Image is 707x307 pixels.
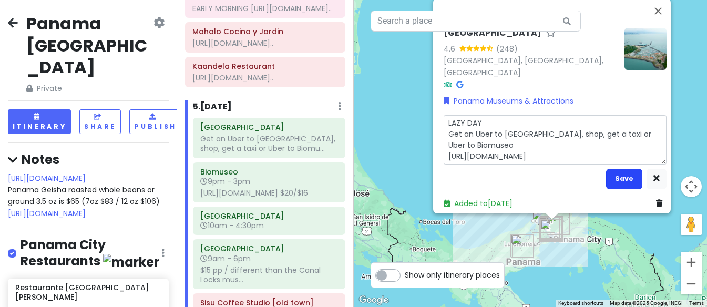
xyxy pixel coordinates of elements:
[689,300,704,306] a: Terms (opens in new tab)
[192,62,338,71] h6: Kaandela Restaurant
[8,109,71,134] button: Itinerary
[539,219,562,242] div: Biomuseo
[8,173,86,183] a: [URL][DOMAIN_NAME]
[540,216,563,239] div: Pulpa Specialty Coffee - Roastery & Coffee Lab
[200,188,338,198] div: [URL][DOMAIN_NAME] $20/$16
[539,217,562,240] div: Ancon Hill
[200,253,251,264] span: 9am - 6pm
[200,244,338,253] h6: Panama Canal Museum
[539,217,562,240] div: Kanibal Panamá
[192,73,338,83] div: [URL][DOMAIN_NAME]..
[511,234,534,258] div: El Valle de Antón
[606,169,642,189] button: Save
[681,214,702,235] button: Drag Pegman onto the map to open Street View
[8,208,86,219] a: [URL][DOMAIN_NAME]
[26,13,151,78] h2: Panama [GEOGRAPHIC_DATA]
[558,300,603,307] button: Keyboard shortcuts
[681,176,702,197] button: Map camera controls
[540,217,563,240] div: Balboa Boutiques - Strip Mall - Shopping Mall
[444,95,573,107] a: Panama Museums & Attractions
[192,38,338,48] div: [URL][DOMAIN_NAME]..
[540,218,563,241] div: Kindly Shop
[129,109,181,134] button: Publish
[540,219,563,242] div: Perico Island
[200,211,338,221] h6: Mola Museum
[444,28,541,39] h6: [GEOGRAPHIC_DATA]
[444,43,459,55] div: 4.6
[79,109,121,134] button: Share
[444,115,667,165] textarea: LAZY DAY Get an Uber to [GEOGRAPHIC_DATA], shop, get a taxi or Uber to Biomuseo [URL][DOMAIN_NAME]
[547,212,570,235] div: Tocumen International Airport Panama
[656,198,667,209] a: Delete place
[456,81,463,88] i: Google Maps
[192,27,338,36] h6: Mahalo Cocina y Jardin
[200,167,338,177] h6: Biomuseo
[26,83,151,94] span: Private
[8,173,160,219] span: Panama Geisha roasted whole beans or ground 3.5 oz is $65 (7oz $83 / 12 oz $106)
[200,220,264,231] span: 10am - 4:30pm
[371,11,581,32] input: Search a place
[532,210,555,233] div: Monkey Island Tour
[356,293,391,307] img: Google
[681,273,702,294] button: Zoom out
[539,218,562,241] div: Mahalo Cocina y Jardin
[103,254,159,270] img: marker
[405,269,500,281] span: Show only itinerary places
[496,43,518,55] div: (248)
[8,151,169,168] h4: Notes
[537,216,560,239] div: Miraflores Locks
[200,265,338,284] div: $15 pp / different than the Canal Locks mus...
[192,4,338,13] div: EARLY MORNING [URL][DOMAIN_NAME]..
[444,198,513,209] a: Added to[DATE]
[356,293,391,307] a: Open this area in Google Maps (opens a new window)
[510,234,534,257] div: Piedra Pintada
[200,176,250,187] span: 9pm - 3pm
[444,55,603,78] a: [GEOGRAPHIC_DATA], [GEOGRAPHIC_DATA], [GEOGRAPHIC_DATA]
[193,101,232,112] h6: 5 . [DATE]
[610,300,683,306] span: Map data ©2025 Google, INEGI
[546,28,556,39] a: Star place
[540,219,563,242] div: Punta Culebra
[15,283,161,302] h6: Restaurante [GEOGRAPHIC_DATA][PERSON_NAME]
[624,28,667,70] img: Picture of the place
[512,234,535,257] div: Square Trees Nature Trail (Arboles Cuadrados)
[444,81,452,88] i: Tripadvisor
[200,134,338,153] div: Get an Uber to [GEOGRAPHIC_DATA], shop, get a taxi or Uber to Biomu...
[21,237,161,270] h4: Panama City Restaurants
[681,252,702,273] button: Zoom in
[200,122,338,132] h6: Perico Island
